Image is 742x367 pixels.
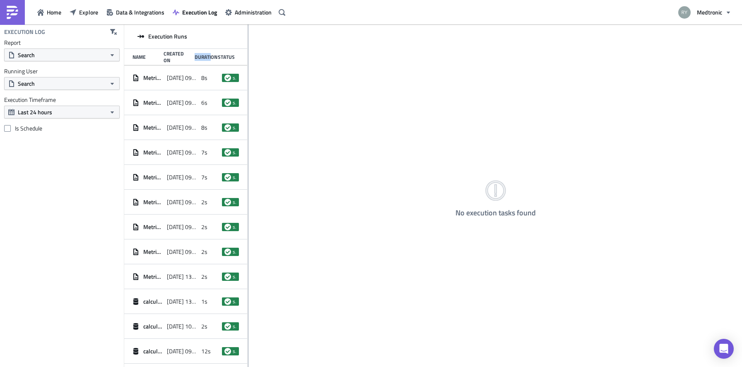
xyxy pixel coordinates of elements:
[233,75,236,81] span: success
[233,249,236,255] span: success
[143,323,163,330] span: calculate_metrics
[235,8,272,17] span: Administration
[224,298,231,305] span: success
[6,6,19,19] img: PushMetrics
[167,223,197,231] span: [DATE] 09:01
[18,108,52,116] span: Last 24 hours
[201,99,207,106] span: 6s
[218,54,235,60] div: Status
[201,149,207,156] span: 7s
[201,223,207,231] span: 2s
[47,8,61,17] span: Home
[697,8,722,17] span: Medtronic
[201,248,207,256] span: 2s
[79,8,98,17] span: Explore
[195,54,214,60] div: Duration
[132,54,159,60] div: Name
[233,199,236,205] span: success
[224,323,231,330] span: success
[167,248,197,256] span: [DATE] 09:01
[201,348,211,355] span: 12s
[233,224,236,230] span: success
[4,39,120,46] label: Report
[4,96,120,104] label: Execution Timeframe
[201,323,207,330] span: 2s
[201,298,207,305] span: 1s
[18,79,35,88] span: Search
[673,3,736,22] button: Medtronic
[714,339,734,359] div: Open Intercom Messenger
[233,124,236,131] span: success
[4,125,120,132] label: Is Schedule
[224,124,231,131] span: success
[201,74,207,82] span: 8s
[4,68,120,75] label: Running User
[4,106,120,118] button: Last 24 hours
[677,5,691,19] img: Avatar
[224,75,231,81] span: success
[169,6,221,19] button: Execution Log
[143,298,163,305] span: calculate_metrics
[143,273,163,280] span: Metrics Cheat Sheet v0.2
[224,273,231,280] span: success
[167,174,197,181] span: [DATE] 09:01
[18,51,35,59] span: Search
[201,124,207,131] span: 8s
[224,249,231,255] span: success
[233,298,236,305] span: success
[233,273,236,280] span: success
[65,6,102,19] button: Explore
[167,74,197,82] span: [DATE] 09:01
[143,174,163,181] span: Metrics Cheat Sheet v0.2
[143,74,163,82] span: Metrics Cheat Sheet v0.2
[167,323,197,330] span: [DATE] 10:04
[4,77,120,90] button: Search
[233,149,236,156] span: success
[116,8,164,17] span: Data & Integrations
[182,8,217,17] span: Execution Log
[167,298,197,305] span: [DATE] 13:17
[167,273,197,280] span: [DATE] 13:17
[233,348,236,355] span: success
[233,323,236,330] span: success
[143,248,163,256] span: Metrics Cheat Sheet v0.2
[102,6,169,19] button: Data & Integrations
[167,99,197,106] span: [DATE] 09:01
[233,174,236,181] span: success
[201,198,207,206] span: 2s
[224,224,231,230] span: success
[224,99,231,106] span: success
[143,124,163,131] span: Metrics Cheat Sheet v0.2
[4,28,45,36] h4: Execution Log
[167,124,197,131] span: [DATE] 09:01
[143,348,163,355] span: calculate_metrics
[148,33,187,40] span: Execution Runs
[167,198,197,206] span: [DATE] 09:01
[143,198,163,206] span: Metrics Cheat Sheet v0.2
[143,223,163,231] span: Metrics Cheat Sheet v0.2
[167,149,197,156] span: [DATE] 09:01
[201,174,207,181] span: 7s
[143,99,163,106] span: Metrics Cheat Sheet v0.2
[224,348,231,355] span: success
[224,174,231,181] span: success
[167,348,197,355] span: [DATE] 09:03
[201,273,207,280] span: 2s
[224,199,231,205] span: success
[107,26,120,38] button: Clear filters
[224,149,231,156] span: success
[33,6,65,19] button: Home
[221,6,276,19] button: Administration
[143,149,163,156] span: Metrics Cheat Sheet v0.2
[233,99,236,106] span: success
[455,209,536,217] h4: No execution tasks found
[4,48,120,61] button: Search
[164,51,190,63] div: Created On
